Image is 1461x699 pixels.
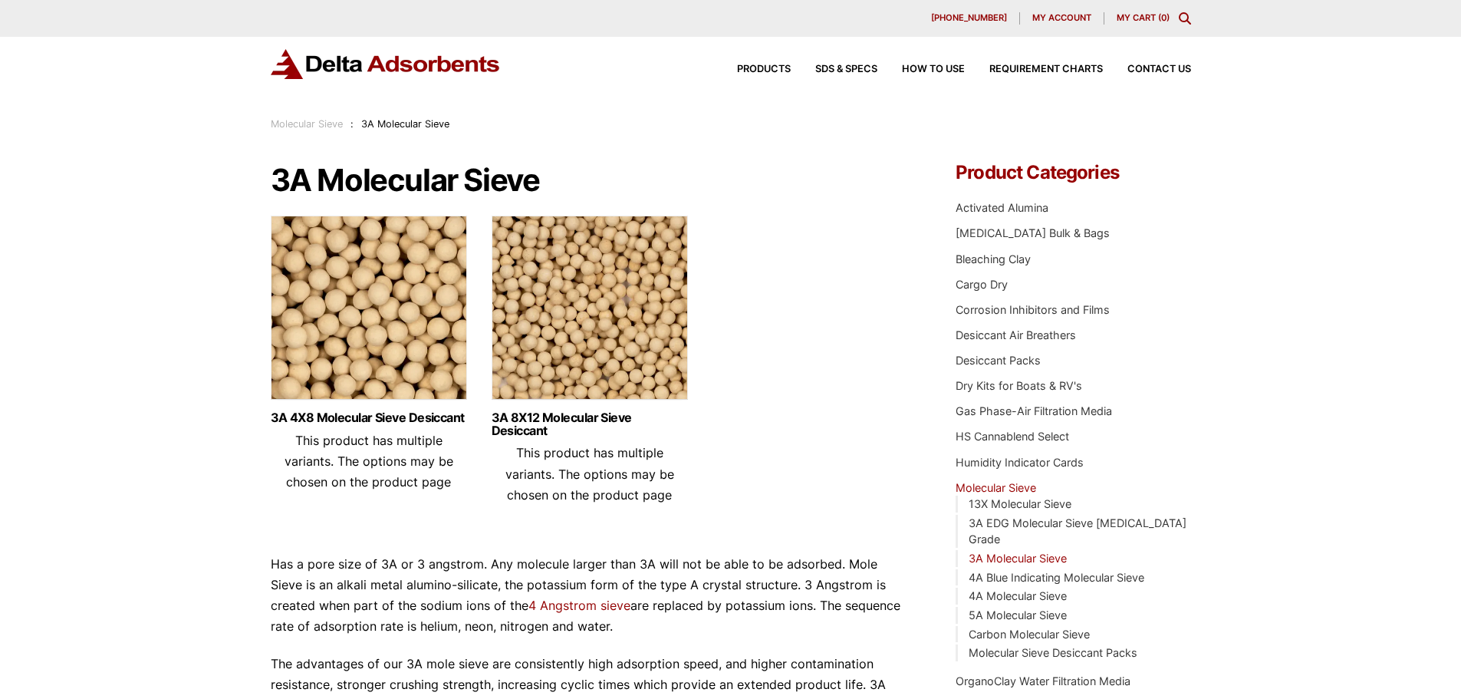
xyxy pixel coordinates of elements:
[969,628,1090,641] a: Carbon Molecular Sieve
[877,64,965,74] a: How to Use
[285,433,453,490] span: This product has multiple variants. The options may be chosen on the product page
[919,12,1020,25] a: [PHONE_NUMBER]
[350,118,354,130] span: :
[1020,12,1104,25] a: My account
[492,411,688,437] a: 3A 8X12 Molecular Sieve Desiccant
[956,163,1190,182] h4: Product Categories
[956,201,1048,214] a: Activated Alumina
[956,404,1112,417] a: Gas Phase-Air Filtration Media
[271,411,467,424] a: 3A 4X8 Molecular Sieve Desiccant
[815,64,877,74] span: SDS & SPECS
[1161,12,1166,23] span: 0
[361,118,449,130] span: 3A Molecular Sieve
[956,226,1110,239] a: [MEDICAL_DATA] Bulk & Bags
[1127,64,1191,74] span: Contact Us
[965,64,1103,74] a: Requirement Charts
[956,278,1008,291] a: Cargo Dry
[956,481,1036,494] a: Molecular Sieve
[931,14,1007,22] span: [PHONE_NUMBER]
[956,252,1031,265] a: Bleaching Clay
[271,49,501,79] img: Delta Adsorbents
[505,445,674,502] span: This product has multiple variants. The options may be chosen on the product page
[712,64,791,74] a: Products
[956,456,1084,469] a: Humidity Indicator Cards
[969,552,1067,565] a: 3A Molecular Sieve
[271,118,343,130] a: Molecular Sieve
[528,598,630,613] a: 4 Angstrom sieve
[969,589,1067,602] a: 4A Molecular Sieve
[1032,14,1091,22] span: My account
[956,674,1130,687] a: OrganoClay Water Filtration Media
[791,64,877,74] a: SDS & SPECS
[969,646,1137,659] a: Molecular Sieve Desiccant Packs
[902,64,965,74] span: How to Use
[271,554,910,638] p: Has a pore size of 3A or 3 angstrom. Any molecule larger than 3A will not be able to be adsorbed....
[956,354,1041,367] a: Desiccant Packs
[956,328,1076,341] a: Desiccant Air Breathers
[1117,12,1170,23] a: My Cart (0)
[1179,12,1191,25] div: Toggle Modal Content
[271,163,910,197] h1: 3A Molecular Sieve
[969,516,1186,546] a: 3A EDG Molecular Sieve [MEDICAL_DATA] Grade
[956,430,1069,443] a: HS Cannablend Select
[969,497,1071,510] a: 13X Molecular Sieve
[969,571,1144,584] a: 4A Blue Indicating Molecular Sieve
[969,608,1067,622] a: 5A Molecular Sieve
[989,64,1103,74] span: Requirement Charts
[956,303,1110,316] a: Corrosion Inhibitors and Films
[1103,64,1191,74] a: Contact Us
[956,379,1082,392] a: Dry Kits for Boats & RV's
[737,64,791,74] span: Products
